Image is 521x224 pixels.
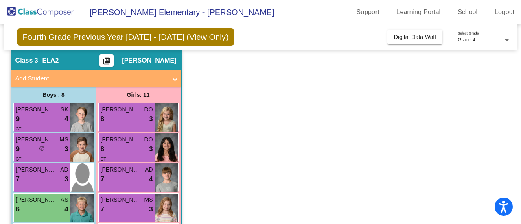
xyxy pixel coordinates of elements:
[387,30,442,44] button: Digital Data Wall
[149,144,153,154] span: 3
[38,57,59,65] span: - ELA2
[149,174,153,185] span: 4
[101,174,104,185] span: 7
[16,157,22,161] span: GT
[16,144,20,154] span: 9
[11,70,181,87] mat-expansion-panel-header: Add Student
[451,6,484,19] a: School
[64,204,68,215] span: 4
[99,54,114,67] button: Print Students Details
[101,135,141,144] span: [PERSON_NAME]
[61,105,68,114] span: SK
[149,204,153,215] span: 3
[15,57,38,65] span: Class 3
[60,165,68,174] span: AD
[16,135,57,144] span: [PERSON_NAME]
[101,196,141,204] span: [PERSON_NAME]
[16,127,22,131] span: GT
[11,87,96,103] div: Boys : 8
[17,28,235,46] span: Fourth Grade Previous Year [DATE] - [DATE] (View Only)
[488,6,521,19] a: Logout
[390,6,447,19] a: Learning Portal
[350,6,386,19] a: Support
[394,34,436,40] span: Digital Data Wall
[16,105,57,114] span: [PERSON_NAME]
[144,135,153,144] span: DO
[16,114,20,124] span: 9
[144,196,153,204] span: MS
[61,196,68,204] span: AS
[64,174,68,185] span: 3
[101,204,104,215] span: 7
[96,87,181,103] div: Girls: 11
[15,74,167,83] mat-panel-title: Add Student
[16,165,57,174] span: [PERSON_NAME]
[102,57,112,68] mat-icon: picture_as_pdf
[101,144,104,154] span: 8
[145,165,153,174] span: AD
[60,135,68,144] span: MS
[64,114,68,124] span: 4
[16,204,20,215] span: 6
[81,6,274,19] span: [PERSON_NAME] Elementary - [PERSON_NAME]
[64,144,68,154] span: 3
[16,196,57,204] span: [PERSON_NAME]
[458,37,475,43] span: Grade 4
[149,114,153,124] span: 3
[144,105,153,114] span: DO
[39,146,45,151] span: do_not_disturb_alt
[101,157,106,161] span: GT
[101,105,141,114] span: [PERSON_NAME]
[101,165,141,174] span: [PERSON_NAME]
[16,174,20,185] span: 7
[101,114,104,124] span: 8
[122,57,176,65] span: [PERSON_NAME]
